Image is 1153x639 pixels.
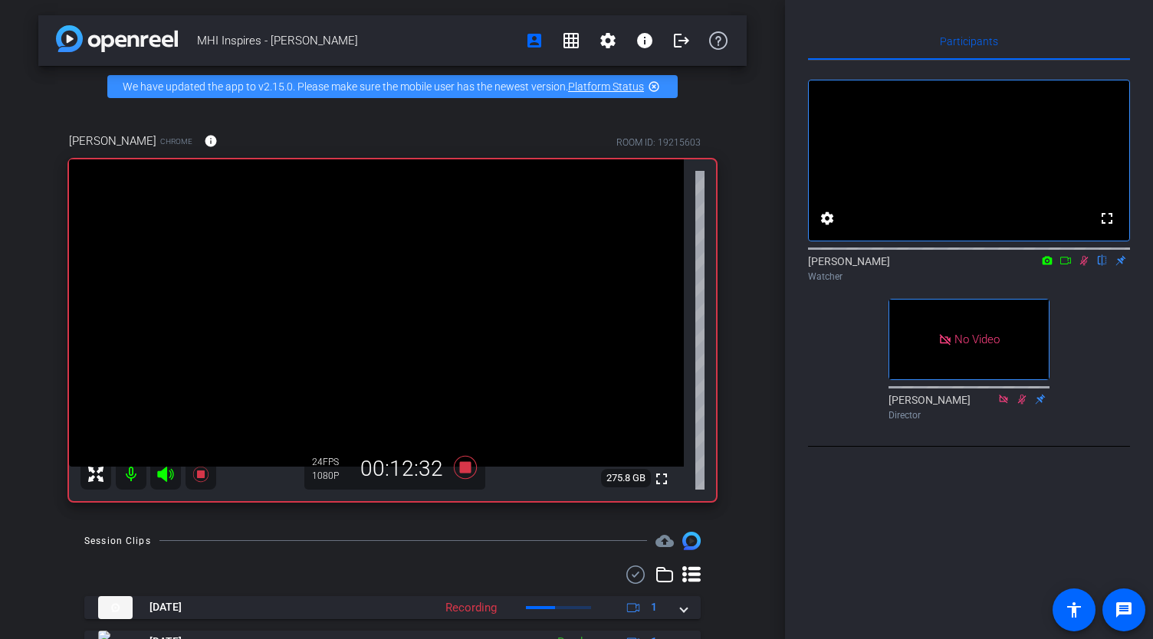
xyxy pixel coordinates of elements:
[84,596,701,619] mat-expansion-panel-header: thumb-nail[DATE]Recording1
[889,408,1050,422] div: Director
[1098,209,1116,228] mat-icon: fullscreen
[312,456,350,468] div: 24
[889,392,1050,422] div: [PERSON_NAME]
[312,470,350,482] div: 1080P
[651,599,657,615] span: 1
[672,31,691,50] mat-icon: logout
[616,136,701,149] div: ROOM ID: 19215603
[1115,601,1133,619] mat-icon: message
[149,599,182,615] span: [DATE]
[160,136,192,147] span: Chrome
[84,533,151,549] div: Session Clips
[323,457,339,467] span: FPS
[1093,253,1112,267] mat-icon: flip
[69,133,156,149] span: [PERSON_NAME]
[350,456,453,482] div: 00:12:32
[601,469,651,487] span: 275.8 GB
[438,599,504,617] div: Recording
[940,36,998,47] span: Participants
[56,25,178,52] img: app-logo
[204,134,218,148] mat-icon: info
[98,596,133,619] img: thumb-nail
[107,75,678,98] div: We have updated the app to v2.15.0. Please make sure the mobile user has the newest version.
[599,31,617,50] mat-icon: settings
[636,31,654,50] mat-icon: info
[562,31,580,50] mat-icon: grid_on
[648,80,660,93] mat-icon: highlight_off
[808,270,1130,283] div: Watcher
[954,333,1000,346] span: No Video
[682,532,701,550] img: Session clips
[525,31,544,50] mat-icon: account_box
[568,80,644,93] a: Platform Status
[655,532,674,550] span: Destinations for your clips
[818,209,836,228] mat-icon: settings
[808,254,1130,283] div: [PERSON_NAME]
[655,532,674,550] mat-icon: cloud_upload
[197,25,516,56] span: MHI Inspires - [PERSON_NAME]
[652,470,671,488] mat-icon: fullscreen
[1065,601,1083,619] mat-icon: accessibility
